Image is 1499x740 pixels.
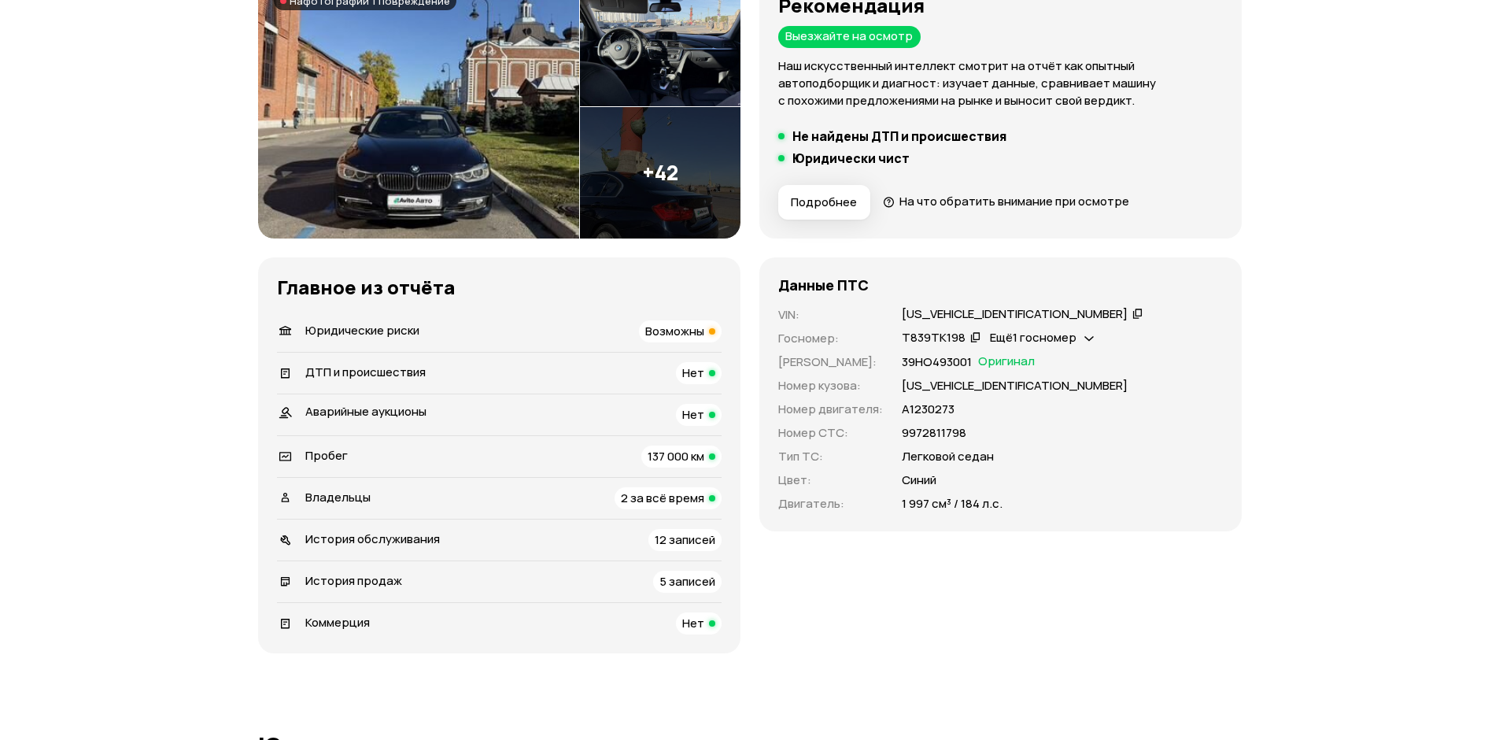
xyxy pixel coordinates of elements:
p: А1230273 [902,401,954,418]
span: Возможны [645,323,704,339]
span: Нет [682,615,704,631]
span: Коммерция [305,614,370,631]
span: 2 за всё время [621,490,704,506]
p: Цвет : [778,472,883,489]
p: Номер двигателя : [778,401,883,418]
span: 137 000 км [648,448,704,464]
span: 12 записей [655,531,715,548]
span: Пробег [305,447,348,464]
span: Нет [682,364,704,381]
span: Владельцы [305,489,371,505]
div: Выезжайте на осмотр [778,26,921,48]
h5: Юридически чист [792,150,910,166]
p: Легковой седан [902,448,994,465]
p: Синий [902,472,936,489]
span: История обслуживания [305,531,440,547]
h4: Данные ПТС [778,276,869,294]
p: 1 997 см³ / 184 л.с. [902,495,1002,512]
h3: Главное из отчёта [277,276,722,298]
span: На что обратить внимание при осмотре [899,193,1129,209]
span: ДТП и происшествия [305,364,426,380]
div: [US_VEHICLE_IDENTIFICATION_NUMBER] [902,306,1128,323]
span: Нет [682,406,704,423]
p: 39НО493001 [902,353,972,371]
p: VIN : [778,306,883,324]
span: Оригинал [978,353,1035,371]
p: Тип ТС : [778,448,883,465]
p: Двигатель : [778,495,883,512]
p: [PERSON_NAME] : [778,353,883,371]
p: 9972811798 [902,424,966,442]
a: На что обратить внимание при осмотре [883,193,1130,209]
p: [US_VEHICLE_IDENTIFICATION_NUMBER] [902,377,1128,394]
p: Номер кузова : [778,377,883,394]
span: История продаж [305,572,402,589]
span: Юридические риски [305,322,419,339]
h5: Не найдены ДТП и происшествия [792,128,1006,144]
span: Аварийные аукционы [305,403,426,420]
p: Госномер : [778,330,883,347]
p: Номер СТС : [778,424,883,442]
span: Ещё 1 госномер [990,329,1076,346]
p: Наш искусственный интеллект смотрит на отчёт как опытный автоподборщик и диагност: изучает данные... [778,57,1223,109]
span: 5 записей [659,573,715,590]
div: Т839ТК198 [902,330,965,346]
button: Подробнее [778,185,870,220]
span: Подробнее [791,194,857,210]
